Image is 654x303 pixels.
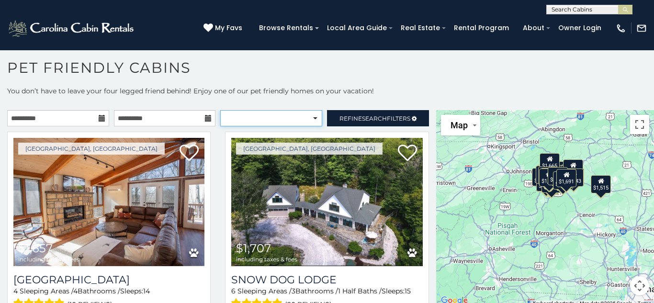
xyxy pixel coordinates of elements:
[13,138,204,266] img: Blue Eagle Lodge
[236,143,383,155] a: [GEOGRAPHIC_DATA], [GEOGRAPHIC_DATA]
[236,256,297,262] span: including taxes & fees
[231,138,422,266] img: Snow Dog Lodge
[215,23,242,33] span: My Favs
[553,171,573,189] div: $1,217
[636,23,647,34] img: mail-regular-white.png
[203,23,245,34] a: My Favs
[254,21,318,35] a: Browse Rentals
[630,276,649,295] button: Map camera controls
[18,256,79,262] span: including taxes & fees
[143,287,150,295] span: 14
[180,144,199,164] a: Add to favorites
[557,168,577,187] div: $1,691
[441,115,480,135] button: Change map style
[542,174,562,192] div: $1,215
[539,168,559,187] div: $1,495
[13,273,204,286] a: [GEOGRAPHIC_DATA]
[540,153,560,171] div: $1,665
[338,287,382,295] span: 1 Half Baths /
[591,175,611,193] div: $1,515
[451,120,468,130] span: Map
[532,168,552,186] div: $1,493
[563,159,583,177] div: $1,403
[236,241,271,255] span: $1,707
[553,21,606,35] a: Owner Login
[73,287,78,295] span: 4
[13,138,204,266] a: Blue Eagle Lodge $1,657 including taxes & fees
[292,287,295,295] span: 3
[362,115,387,122] span: Search
[339,115,410,122] span: Refine Filters
[548,167,568,185] div: $1,106
[231,287,236,295] span: 6
[616,23,626,34] img: phone-regular-white.png
[13,273,204,286] h3: Blue Eagle Lodge
[231,138,422,266] a: Snow Dog Lodge $1,707 including taxes & fees
[552,161,572,179] div: $1,648
[398,144,417,164] a: Add to favorites
[7,19,136,38] img: White-1-2.png
[18,143,165,155] a: [GEOGRAPHIC_DATA], [GEOGRAPHIC_DATA]
[449,21,514,35] a: Rental Program
[18,241,53,255] span: $1,657
[518,21,549,35] a: About
[13,287,18,295] span: 4
[231,273,422,286] a: Snow Dog Lodge
[327,110,429,126] a: RefineSearchFilters
[630,115,649,134] button: Toggle fullscreen view
[322,21,392,35] a: Local Area Guide
[396,21,445,35] a: Real Estate
[536,165,556,183] div: $1,214
[405,287,411,295] span: 15
[538,166,558,184] div: $1,298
